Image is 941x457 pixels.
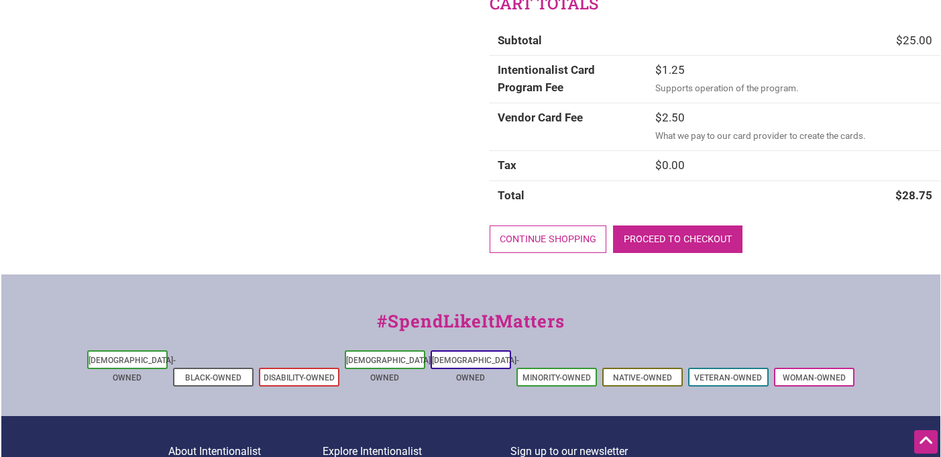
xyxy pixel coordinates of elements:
[490,225,607,253] a: Continue shopping
[655,158,685,172] bdi: 0.00
[490,181,647,211] th: Total
[895,189,932,202] bdi: 28.75
[655,158,662,172] span: $
[655,83,799,93] small: Supports operation of the program.
[89,356,176,383] a: [DEMOGRAPHIC_DATA]-Owned
[895,189,902,202] span: $
[694,373,762,383] a: Veteran-Owned
[490,55,647,103] th: Intentionalist Card Program Fee
[490,26,647,56] th: Subtotal
[522,373,591,383] a: Minority-Owned
[655,63,685,77] bdi: 1.25
[432,356,519,383] a: [DEMOGRAPHIC_DATA]-Owned
[346,356,433,383] a: [DEMOGRAPHIC_DATA]-Owned
[655,63,662,77] span: $
[264,373,335,383] a: Disability-Owned
[490,103,647,150] th: Vendor Card Fee
[655,111,662,124] span: $
[613,225,742,253] a: Proceed to checkout
[896,34,903,47] span: $
[896,34,932,47] bdi: 25.00
[914,430,938,454] div: Scroll Back to Top
[490,150,647,181] th: Tax
[1,308,940,348] div: #SpendLikeItMatters
[185,373,241,383] a: Black-Owned
[783,373,846,383] a: Woman-Owned
[613,373,672,383] a: Native-Owned
[655,130,866,141] small: What we pay to our card provider to create the cards.
[655,111,685,124] bdi: 2.50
